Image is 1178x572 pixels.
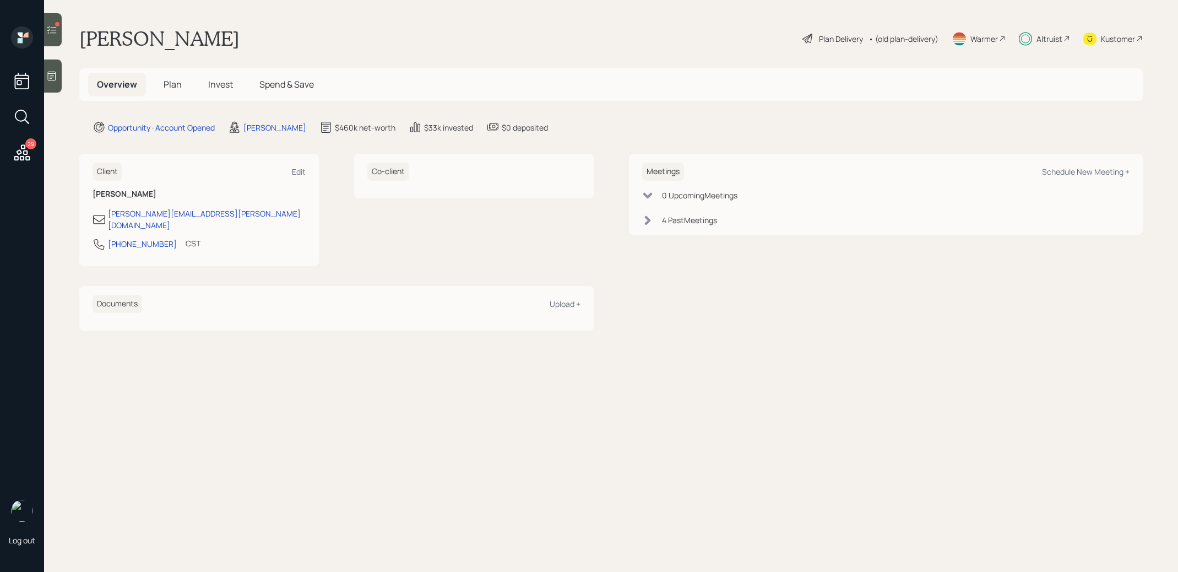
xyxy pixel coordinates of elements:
[93,295,142,313] h6: Documents
[9,535,35,546] div: Log out
[108,238,177,250] div: [PHONE_NUMBER]
[93,190,306,199] h6: [PERSON_NAME]
[662,214,717,226] div: 4 Past Meeting s
[1101,33,1135,45] div: Kustomer
[108,208,306,231] div: [PERSON_NAME][EMAIL_ADDRESS][PERSON_NAME][DOMAIN_NAME]
[868,33,938,45] div: • (old plan-delivery)
[970,33,998,45] div: Warmer
[186,238,200,249] div: CST
[93,163,122,181] h6: Client
[292,166,306,177] div: Edit
[642,163,684,181] h6: Meetings
[97,78,137,90] span: Overview
[662,190,737,201] div: 0 Upcoming Meeting s
[335,122,395,133] div: $460k net-worth
[25,138,36,149] div: 29
[79,26,240,51] h1: [PERSON_NAME]
[424,122,473,133] div: $33k invested
[243,122,306,133] div: [PERSON_NAME]
[11,500,33,522] img: treva-nostdahl-headshot.png
[108,122,215,133] div: Opportunity · Account Opened
[1036,33,1062,45] div: Altruist
[367,163,409,181] h6: Co-client
[208,78,233,90] span: Invest
[259,78,314,90] span: Spend & Save
[502,122,548,133] div: $0 deposited
[1042,166,1130,177] div: Schedule New Meeting +
[164,78,182,90] span: Plan
[550,299,580,309] div: Upload +
[819,33,863,45] div: Plan Delivery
